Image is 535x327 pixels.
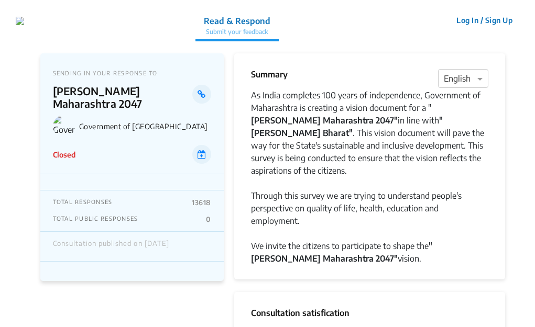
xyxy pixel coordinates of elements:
strong: [PERSON_NAME] Maharashtra 2047" [251,115,398,126]
img: Government of Maharashtra logo [53,115,75,137]
img: 7907nfqetxyivg6ubhai9kg9bhzr [16,17,24,25]
div: As India completes 100 years of independence, Government of Maharashtra is creating a vision docu... [251,89,489,177]
p: Submit your feedback [204,27,270,37]
p: Summary [251,68,288,81]
p: Government of [GEOGRAPHIC_DATA] [79,122,211,131]
p: Closed [53,149,75,160]
div: Through this survey we are trying to understand people's perspective on quality of life, health, ... [251,189,489,227]
p: Read & Respond [204,15,270,27]
p: 0 [206,215,211,223]
p: [PERSON_NAME] Maharashtra 2047 [53,85,193,110]
p: 13618 [192,198,211,207]
p: TOTAL PUBLIC RESPONSES [53,215,138,223]
div: Consultation published on [DATE] [53,240,169,253]
div: We invite the citizens to participate to shape the vision. [251,240,489,265]
p: TOTAL RESPONSES [53,198,113,207]
p: Consultation satisfication [251,307,489,319]
p: SENDING IN YOUR RESPONSE TO [53,70,211,76]
button: Log In / Sign Up [450,12,519,28]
